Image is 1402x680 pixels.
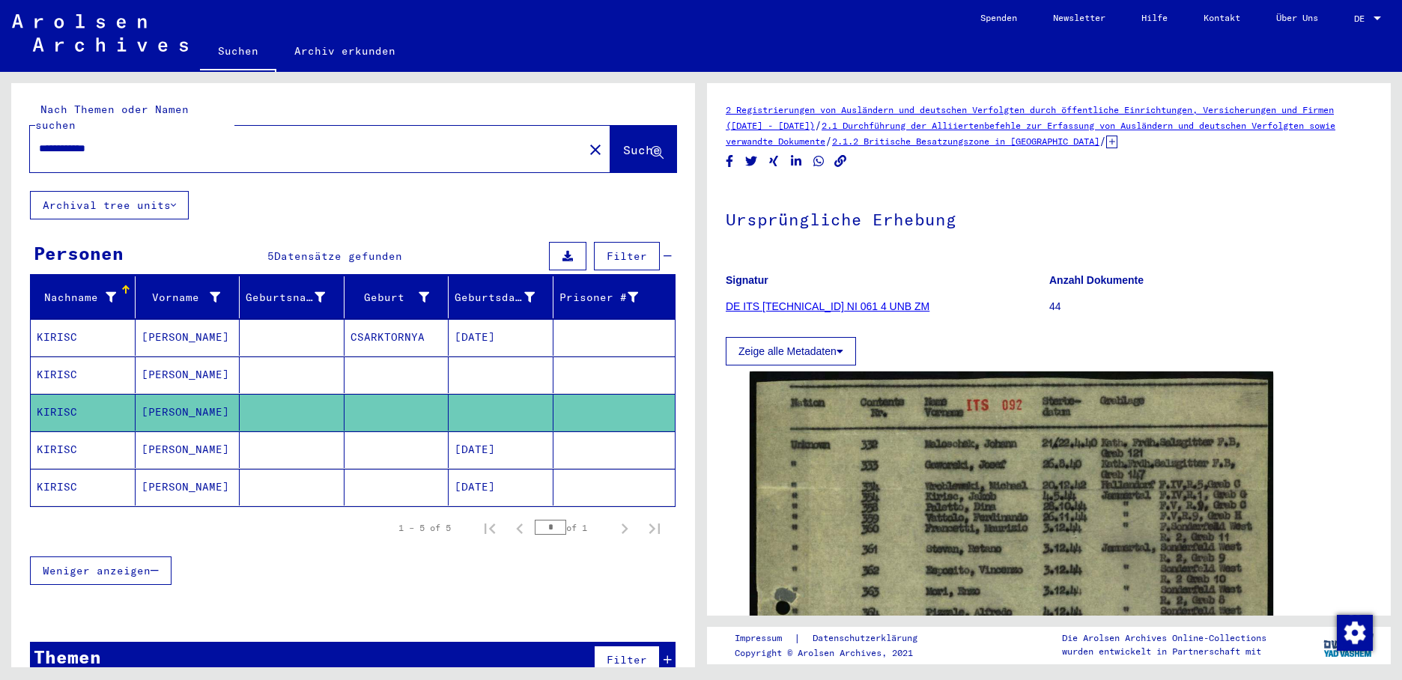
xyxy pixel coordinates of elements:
button: Next page [610,513,640,543]
button: Filter [594,646,660,674]
mat-cell: CSARKTORNYA [345,319,449,356]
mat-cell: [DATE] [449,431,553,468]
button: Clear [580,134,610,164]
div: Geburtsdatum [455,285,553,309]
div: Geburt‏ [350,290,430,306]
div: 1 – 5 of 5 [398,521,451,535]
p: wurden entwickelt in Partnerschaft mit [1062,645,1266,658]
button: Copy link [833,152,849,171]
mat-header-cell: Prisoner # [553,276,676,318]
mat-cell: KIRISC [31,431,136,468]
a: 2.1 Durchführung der Alliiertenbefehle zur Erfassung von Ausländern und deutschen Verfolgten sowi... [726,120,1335,147]
div: of 1 [535,520,610,535]
span: DE [1354,13,1371,24]
span: / [815,118,822,132]
mat-cell: KIRISC [31,469,136,506]
span: 5 [267,249,274,263]
button: Share on LinkedIn [789,152,804,171]
button: Share on Xing [766,152,782,171]
a: 2.1.2 Britische Besatzungszone in [GEOGRAPHIC_DATA] [832,136,1099,147]
div: Vorname [142,285,240,309]
button: Zeige alle Metadaten [726,337,856,365]
span: / [1099,134,1106,148]
button: Previous page [505,513,535,543]
div: Prisoner # [559,290,639,306]
mat-cell: [PERSON_NAME] [136,469,240,506]
img: yv_logo.png [1320,626,1377,664]
mat-header-cell: Nachname [31,276,136,318]
b: Anzahl Dokumente [1049,274,1144,286]
button: Archival tree units [30,191,189,219]
span: Filter [607,249,647,263]
span: Suche [623,142,661,157]
img: Arolsen_neg.svg [12,14,188,52]
div: Geburtsdatum [455,290,535,306]
a: DE ITS [TECHNICAL_ID] NI 061 4 UNB ZM [726,300,929,312]
mat-cell: KIRISC [31,356,136,393]
a: Datenschutzerklärung [801,631,935,646]
mat-cell: [PERSON_NAME] [136,356,240,393]
div: Themen [34,643,101,670]
p: Die Arolsen Archives Online-Collections [1062,631,1266,645]
mat-icon: close [586,141,604,159]
div: | [735,631,935,646]
div: Nachname [37,285,135,309]
div: Geburtsname [246,290,325,306]
button: Share on WhatsApp [811,152,827,171]
span: / [825,134,832,148]
mat-header-cell: Geburt‏ [345,276,449,318]
span: Weniger anzeigen [43,564,151,577]
div: Nachname [37,290,116,306]
mat-header-cell: Vorname [136,276,240,318]
span: Filter [607,653,647,667]
button: Share on Facebook [722,152,738,171]
mat-cell: [PERSON_NAME] [136,431,240,468]
div: Prisoner # [559,285,658,309]
span: Datensätze gefunden [274,249,402,263]
mat-cell: [DATE] [449,319,553,356]
button: Suche [610,126,676,172]
div: Geburt‏ [350,285,449,309]
mat-header-cell: Geburtsname [240,276,345,318]
mat-cell: [PERSON_NAME] [136,394,240,431]
h1: Ursprüngliche Erhebung [726,185,1372,251]
div: Personen [34,240,124,267]
a: 2 Registrierungen von Ausländern und deutschen Verfolgten durch öffentliche Einrichtungen, Versic... [726,104,1334,131]
div: Geburtsname [246,285,344,309]
mat-cell: [PERSON_NAME] [136,319,240,356]
mat-cell: KIRISC [31,394,136,431]
button: Weniger anzeigen [30,556,172,585]
a: Impressum [735,631,794,646]
a: Archiv erkunden [276,33,413,69]
button: Share on Twitter [744,152,759,171]
p: Copyright © Arolsen Archives, 2021 [735,646,935,660]
div: Vorname [142,290,221,306]
a: Suchen [200,33,276,72]
button: Filter [594,242,660,270]
img: Zustimmung ändern [1337,615,1373,651]
mat-cell: [DATE] [449,469,553,506]
p: 44 [1049,299,1372,315]
b: Signatur [726,274,768,286]
mat-label: Nach Themen oder Namen suchen [35,103,189,132]
button: Last page [640,513,670,543]
button: First page [475,513,505,543]
mat-cell: KIRISC [31,319,136,356]
mat-header-cell: Geburtsdatum [449,276,553,318]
